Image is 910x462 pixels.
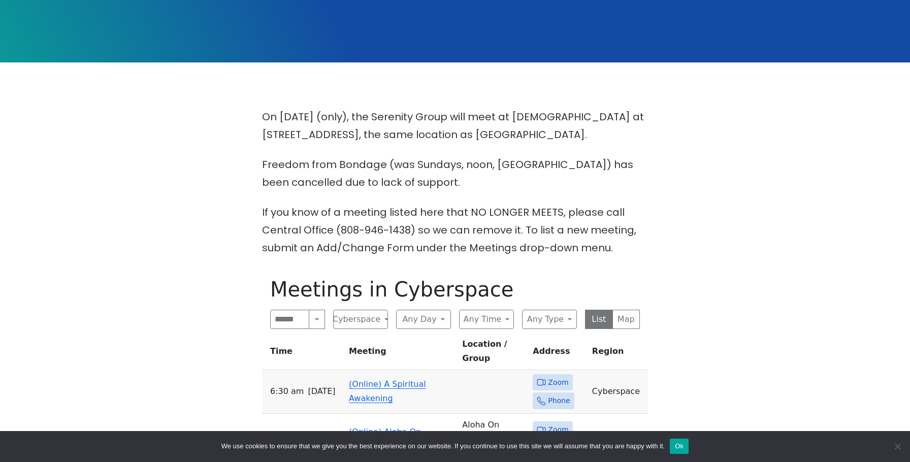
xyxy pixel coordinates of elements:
button: List [585,310,613,329]
th: Location / Group [458,337,529,370]
th: Region [588,337,648,370]
th: Time [262,337,345,370]
input: Search [270,310,309,329]
span: No [892,441,902,451]
button: Any Type [522,310,577,329]
span: Phone [548,394,570,407]
button: Ok [670,439,689,454]
button: Any Time [459,310,514,329]
span: [DATE] [308,384,335,399]
button: Map [612,310,640,329]
p: Freedom from Bondage (was Sundays, noon, [GEOGRAPHIC_DATA]) has been cancelled due to lack of sup... [262,156,648,191]
a: (Online) A Spiritual Awakening [349,379,426,403]
h1: Meetings in Cyberspace [270,277,640,302]
td: Cyberspace [588,370,648,414]
p: On [DATE] (only), the Serenity Group will meet at [DEMOGRAPHIC_DATA] at [STREET_ADDRESS], the sam... [262,108,648,144]
span: 6:30 AM [270,384,304,399]
span: Zoom [548,423,568,436]
button: Cyberspace [333,310,388,329]
th: Address [529,337,588,370]
button: Any Day [396,310,451,329]
a: (Online) Aloha On Awakening (O)(Lit) [349,427,425,451]
span: We use cookies to ensure that we give you the best experience on our website. If you continue to ... [221,441,665,451]
button: Search [309,310,325,329]
span: Zoom [548,376,568,389]
p: If you know of a meeting listed here that NO LONGER MEETS, please call Central Office (808-946-14... [262,204,648,257]
th: Meeting [345,337,458,370]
